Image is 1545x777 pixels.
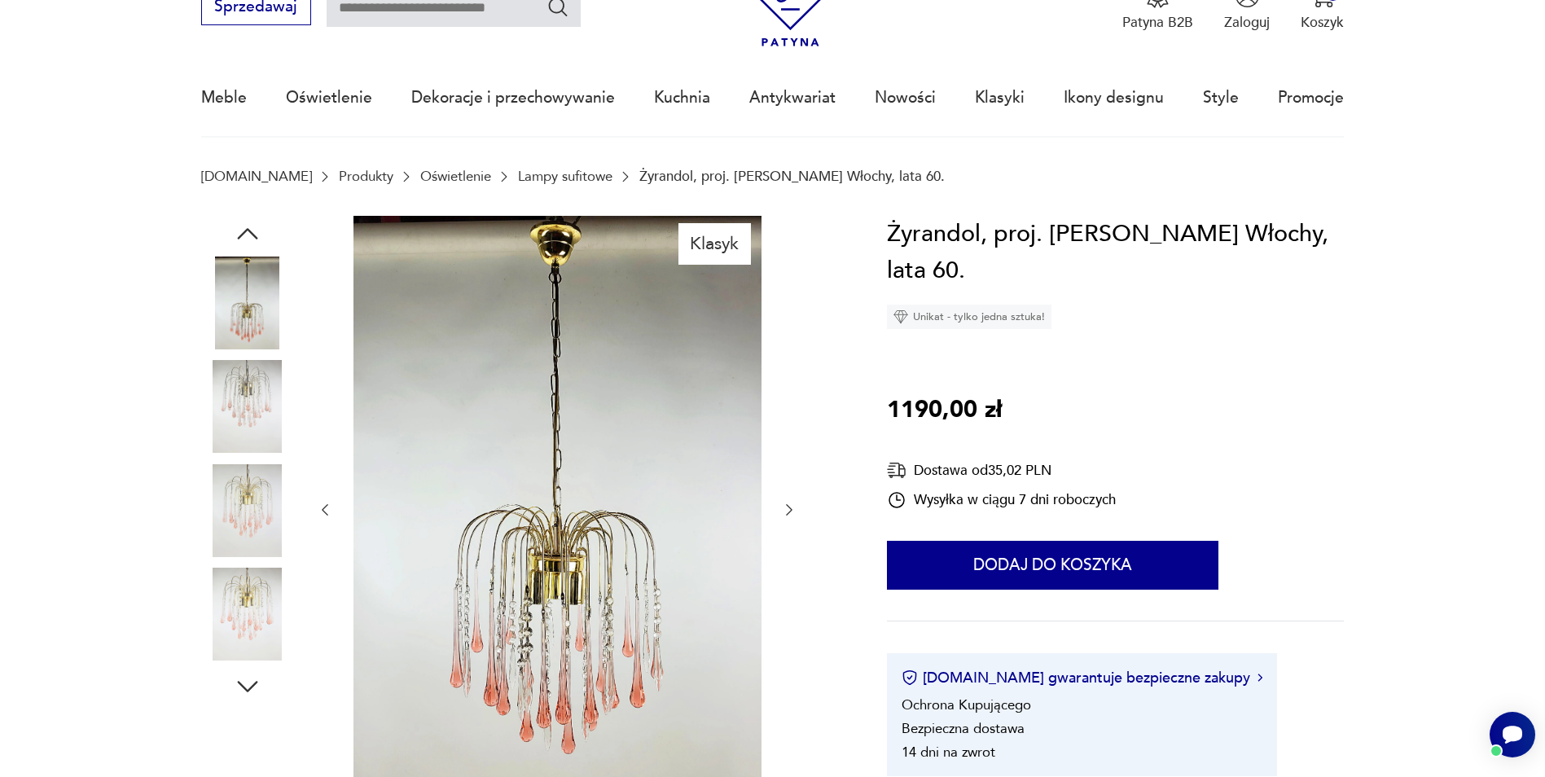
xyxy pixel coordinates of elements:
a: Produkty [339,169,393,184]
button: Dodaj do koszyka [887,541,1218,590]
div: Klasyk [678,223,751,264]
p: Zaloguj [1224,13,1270,32]
h1: Żyrandol, proj. [PERSON_NAME] Włochy, lata 60. [887,216,1345,290]
p: Koszyk [1301,13,1344,32]
a: Meble [201,60,247,135]
button: [DOMAIN_NAME] gwarantuje bezpieczne zakupy [902,668,1262,688]
img: Ikona diamentu [893,309,908,324]
img: Ikona certyfikatu [902,669,918,686]
a: [DOMAIN_NAME] [201,169,312,184]
p: Patyna B2B [1122,13,1193,32]
a: Nowości [875,60,936,135]
p: Żyrandol, proj. [PERSON_NAME] Włochy, lata 60. [639,169,945,184]
img: Zdjęcie produktu Żyrandol, proj. Paolo Venini Włochy, lata 60. [201,568,294,661]
a: Lampy sufitowe [518,169,612,184]
a: Oświetlenie [286,60,372,135]
li: Bezpieczna dostawa [902,719,1025,738]
a: Sprzedawaj [201,2,311,15]
iframe: Smartsupp widget button [1490,712,1535,757]
li: 14 dni na zwrot [902,743,995,762]
a: Oświetlenie [420,169,491,184]
div: Unikat - tylko jedna sztuka! [887,305,1051,329]
li: Ochrona Kupującego [902,696,1031,714]
a: Kuchnia [654,60,710,135]
img: Ikona strzałki w prawo [1258,674,1262,682]
img: Zdjęcie produktu Żyrandol, proj. Paolo Venini Włochy, lata 60. [201,360,294,453]
a: Style [1203,60,1239,135]
a: Antykwariat [749,60,836,135]
a: Dekoracje i przechowywanie [411,60,615,135]
img: Zdjęcie produktu Żyrandol, proj. Paolo Venini Włochy, lata 60. [201,464,294,557]
div: Dostawa od 35,02 PLN [887,460,1116,481]
a: Klasyki [975,60,1025,135]
img: Zdjęcie produktu Żyrandol, proj. Paolo Venini Włochy, lata 60. [201,257,294,349]
img: Ikona dostawy [887,460,906,481]
p: 1190,00 zł [887,392,1002,429]
a: Ikony designu [1064,60,1164,135]
a: Promocje [1278,60,1344,135]
div: Wysyłka w ciągu 7 dni roboczych [887,490,1116,510]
